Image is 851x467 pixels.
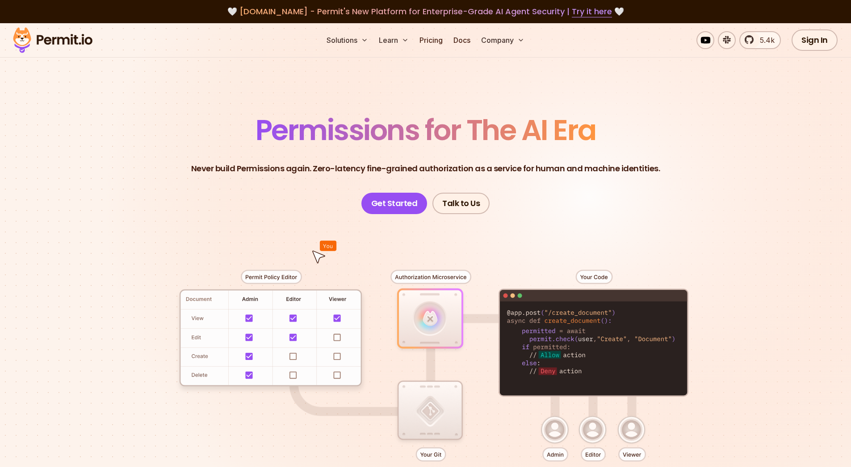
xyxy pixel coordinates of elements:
p: Never build Permissions again. Zero-latency fine-grained authorization as a service for human and... [191,162,660,175]
span: 5.4k [755,35,775,45]
a: 5.4k [739,31,781,49]
button: Learn [375,31,412,49]
img: Permit logo [9,25,96,55]
span: Permissions for The AI Era [256,110,596,150]
div: 🤍 🤍 [21,5,830,18]
a: Try it here [572,6,612,17]
span: [DOMAIN_NAME] - Permit's New Platform for Enterprise-Grade AI Agent Security | [239,6,612,17]
a: Sign In [792,29,838,51]
button: Solutions [323,31,372,49]
button: Company [478,31,528,49]
a: Get Started [361,193,428,214]
a: Docs [450,31,474,49]
a: Talk to Us [432,193,490,214]
a: Pricing [416,31,446,49]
